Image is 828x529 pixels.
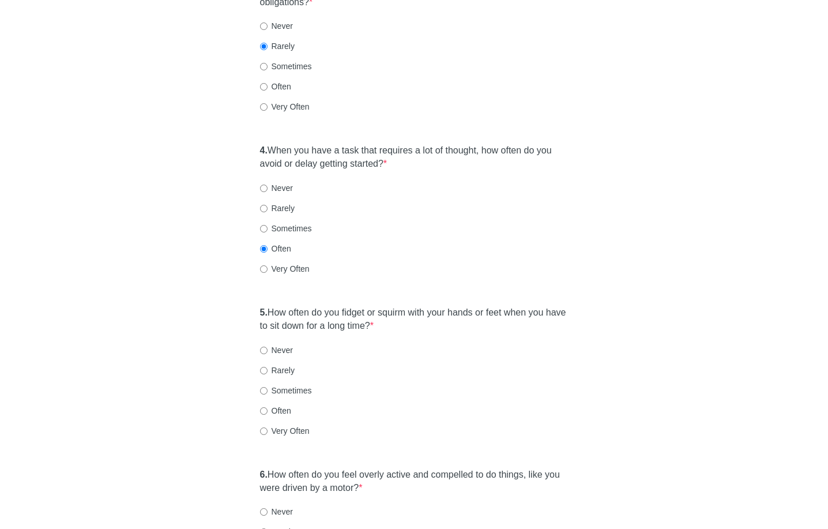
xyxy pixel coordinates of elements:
input: Never [260,22,268,30]
label: Never [260,344,293,356]
label: Very Often [260,425,310,437]
input: Rarely [260,205,268,212]
input: Often [260,245,268,253]
strong: 4. [260,145,268,155]
label: Never [260,182,293,194]
strong: 5. [260,307,268,317]
input: Never [260,185,268,192]
label: Rarely [260,40,295,52]
label: Never [260,20,293,32]
input: Never [260,508,268,516]
input: Very Often [260,103,268,111]
input: Rarely [260,367,268,374]
label: Often [260,81,291,92]
label: Never [260,506,293,517]
label: When you have a task that requires a lot of thought, how often do you avoid or delay getting star... [260,144,569,171]
input: Never [260,347,268,354]
strong: 6. [260,470,268,479]
input: Sometimes [260,225,268,232]
label: Rarely [260,202,295,214]
label: How often do you feel overly active and compelled to do things, like you were driven by a motor? [260,468,569,495]
label: Sometimes [260,223,312,234]
input: Sometimes [260,387,268,395]
input: Rarely [260,43,268,50]
input: Often [260,407,268,415]
label: Sometimes [260,385,312,396]
label: Very Often [260,101,310,112]
label: Often [260,405,291,417]
label: How often do you fidget or squirm with your hands or feet when you have to sit down for a long time? [260,306,569,333]
input: Sometimes [260,63,268,70]
label: Rarely [260,365,295,376]
label: Often [260,243,291,254]
input: Very Often [260,265,268,273]
label: Sometimes [260,61,312,72]
input: Often [260,83,268,91]
input: Very Often [260,427,268,435]
label: Very Often [260,263,310,275]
